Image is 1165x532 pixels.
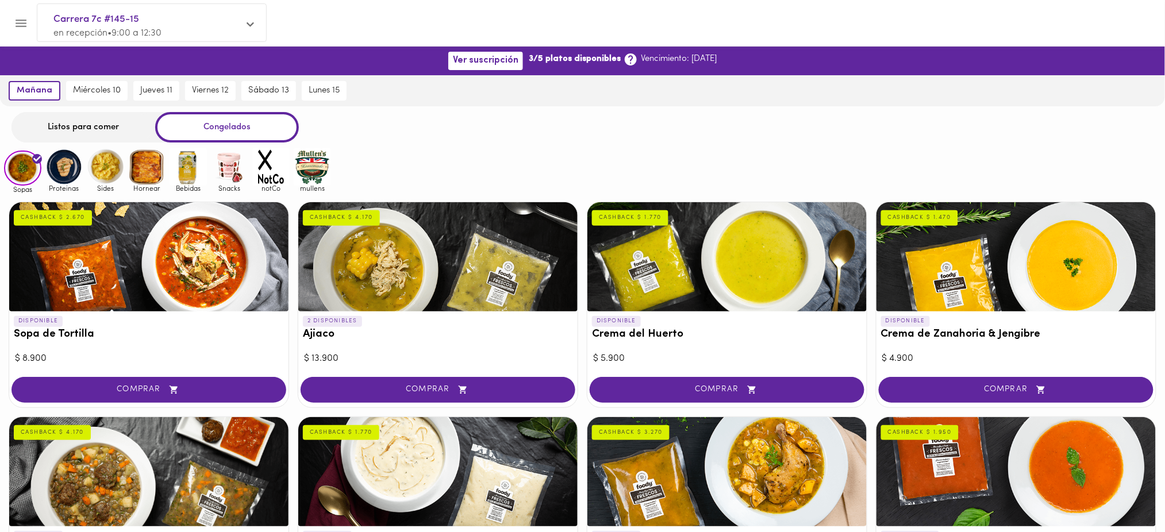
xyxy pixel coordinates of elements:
div: Sancocho Valluno [587,417,867,526]
div: Crema del Huerto [587,202,867,311]
img: Proteinas [45,148,83,186]
img: Snacks [211,148,248,186]
span: Proteinas [45,184,83,192]
span: Sopas [4,186,41,193]
img: Sides [87,148,124,186]
span: Ver suscripción [453,55,518,66]
button: miércoles 10 [66,81,128,101]
button: Ver suscripción [448,52,523,70]
p: Vencimiento: [DATE] [641,53,717,65]
span: mullens [294,184,331,192]
div: Listos para comer [11,112,155,142]
span: sábado 13 [248,86,289,96]
h3: Crema del Huerto [592,329,862,341]
div: Sopa de Tortilla [9,202,289,311]
div: $ 5.900 [593,352,861,365]
p: 2 DISPONIBLES [303,316,362,326]
div: Crema de Tomate [876,417,1156,526]
img: notCo [252,148,290,186]
div: CASHBACK $ 4.170 [303,210,380,225]
span: Hornear [128,184,166,192]
span: COMPRAR [315,385,561,395]
span: Sides [87,184,124,192]
div: CASHBACK $ 1.770 [592,210,668,225]
img: Hornear [128,148,166,186]
img: mullens [294,148,331,186]
button: COMPRAR [590,377,864,403]
div: Crema de cebolla [298,417,578,526]
div: CASHBACK $ 1.770 [303,425,379,440]
div: CASHBACK $ 4.170 [14,425,91,440]
p: DISPONIBLE [881,316,930,326]
h3: Crema de Zanahoria & Jengibre [881,329,1151,341]
span: mañana [17,86,52,96]
button: Menu [7,9,35,37]
div: CASHBACK $ 1.470 [881,210,958,225]
h3: Ajiaco [303,329,573,341]
iframe: Messagebird Livechat Widget [1098,465,1154,521]
span: jueves 11 [140,86,172,96]
button: jueves 11 [133,81,179,101]
b: 3/5 platos disponibles [529,53,621,65]
p: DISPONIBLE [592,316,641,326]
span: Bebidas [170,184,207,192]
span: COMPRAR [604,385,850,395]
div: $ 13.900 [304,352,572,365]
span: COMPRAR [893,385,1139,395]
span: viernes 12 [192,86,229,96]
button: sábado 13 [241,81,296,101]
button: lunes 15 [302,81,347,101]
h3: Sopa de Tortilla [14,329,284,341]
span: notCo [252,184,290,192]
div: Ajiaco [298,202,578,311]
p: DISPONIBLE [14,316,63,326]
img: Sopas [4,151,41,186]
img: Bebidas [170,148,207,186]
span: miércoles 10 [73,86,121,96]
button: COMPRAR [879,377,1154,403]
div: Congelados [155,112,299,142]
button: mañana [9,81,60,101]
span: COMPRAR [26,385,272,395]
span: en recepción • 9:00 a 12:30 [53,29,162,38]
div: CASHBACK $ 1.950 [881,425,959,440]
div: $ 4.900 [882,352,1150,365]
div: $ 8.900 [15,352,283,365]
button: COMPRAR [301,377,575,403]
span: Carrera 7c #145-15 [53,12,239,27]
div: Sopa de Lentejas [9,417,289,526]
div: CASHBACK $ 3.270 [592,425,670,440]
span: lunes 15 [309,86,340,96]
div: Crema de Zanahoria & Jengibre [876,202,1156,311]
button: COMPRAR [11,377,286,403]
div: CASHBACK $ 2.670 [14,210,92,225]
button: viernes 12 [185,81,236,101]
span: Snacks [211,184,248,192]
